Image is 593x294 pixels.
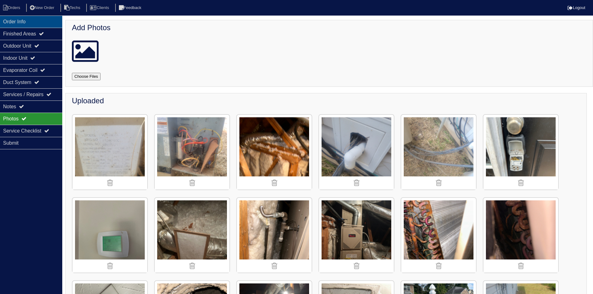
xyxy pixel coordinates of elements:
img: 2ai4d55kh7fecetqy5dxby2kyfom [483,198,558,273]
a: Techs [60,5,85,10]
a: New Order [26,5,59,10]
img: 6pfwjdit6mmdcg70io10vp25od3c [237,198,312,273]
a: Logout [567,5,585,10]
img: jgl717jgj9fzolfo07s09jukduhg [401,198,476,273]
img: 9taywpmb2set9b00irn7szx582dx [319,198,394,273]
img: rh2fucniznairvdlh6pkh2ath9rz [73,198,147,273]
li: Clients [86,4,114,12]
img: o8z57eul1gbh7xrcrtkof1ex02xc [155,198,229,273]
li: Techs [60,4,85,12]
h4: Add Photos [72,23,590,32]
img: n1dtgt0tpeo8s6p50kmwh9rj72cw [237,115,312,189]
img: yjohrbf3niyelj7sktz4rd8mjjkg [401,115,476,189]
img: rp475oefr6smej4vdi8yckl3v1wu [73,115,147,189]
h4: Uploaded [72,96,583,105]
img: l345k97s5jzf85056qrmkp23dxgb [155,115,229,189]
li: Feedback [115,4,146,12]
li: New Order [26,4,59,12]
img: or95yww42u3hwjgw2fo4v5uqjo5e [483,115,558,189]
img: zohnd6y70g2x5onl2mbamvtpbt11 [319,115,394,189]
a: Clients [86,5,114,10]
